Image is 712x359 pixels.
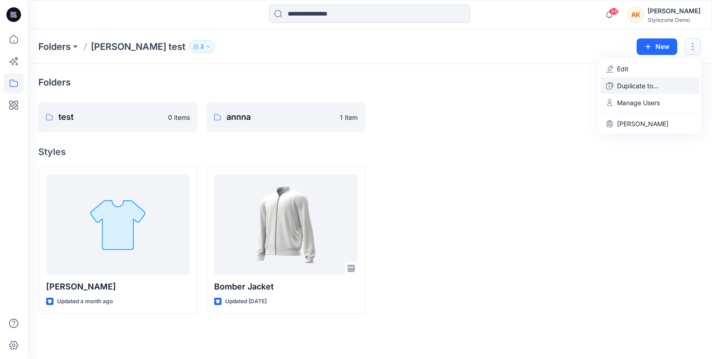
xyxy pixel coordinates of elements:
a: test0 items [38,102,197,132]
p: annna [227,111,335,123]
p: Duplicate to... [617,81,659,91]
p: 0 items [168,113,190,122]
div: AK [628,6,644,23]
a: Bomber Jacket [214,174,358,275]
a: Anna [46,174,190,275]
p: 2 [200,42,204,52]
div: Stylezone Demo [648,16,701,23]
div: [PERSON_NAME] [648,5,701,16]
p: Manage Users [617,98,660,107]
h4: Styles [38,146,701,157]
p: test [58,111,163,123]
button: New [637,38,677,55]
p: 1 item [340,113,358,122]
button: 2 [189,40,215,53]
a: Folders [38,40,71,53]
a: annna1 item [206,102,365,132]
p: [PERSON_NAME] [46,280,190,293]
p: Bomber Jacket [214,280,358,293]
span: 96 [609,8,619,15]
p: Updated a month ago [57,297,113,306]
p: Updated [DATE] [225,297,267,306]
p: [PERSON_NAME] test [91,40,185,53]
p: [PERSON_NAME] [617,119,669,129]
p: Edit [617,64,628,74]
h4: Folders [38,77,71,88]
